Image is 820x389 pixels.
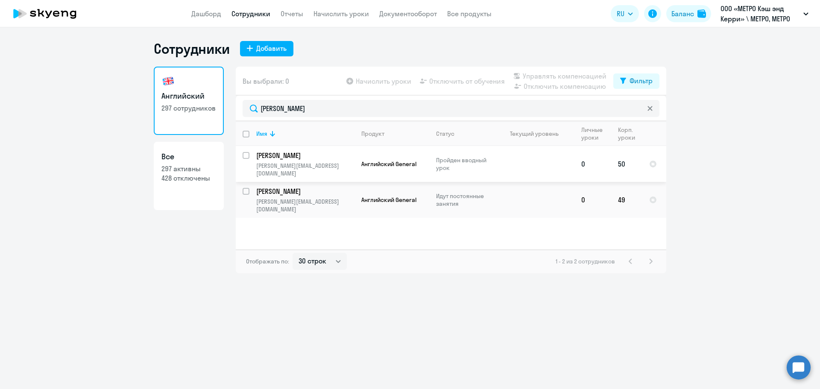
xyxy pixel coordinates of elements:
[611,182,642,218] td: 49
[671,9,694,19] div: Баланс
[436,192,495,208] p: Идут постоянные занятия
[618,126,636,141] div: Корп. уроки
[361,196,416,204] span: Английский General
[231,9,270,18] a: Сотрудники
[256,187,353,196] p: [PERSON_NAME]
[154,67,224,135] a: Английский297 сотрудников
[243,100,659,117] input: Поиск по имени, email, продукту или статусу
[256,151,354,160] a: [PERSON_NAME]
[436,130,495,137] div: Статус
[720,3,800,24] p: ООО «МЕТРО Кэш энд Керри» \ МЕТРО, МЕТРО [GEOGRAPHIC_DATA], ООО
[154,40,230,57] h1: Сотрудники
[256,130,354,137] div: Имя
[361,160,416,168] span: Английский General
[161,164,216,173] p: 297 активны
[361,130,384,137] div: Продукт
[613,73,659,89] button: Фильтр
[574,146,611,182] td: 0
[379,9,437,18] a: Документооборот
[256,198,354,213] p: [PERSON_NAME][EMAIL_ADDRESS][DOMAIN_NAME]
[161,103,216,113] p: 297 сотрудников
[256,187,354,196] a: [PERSON_NAME]
[256,43,287,53] div: Добавить
[313,9,369,18] a: Начислить уроки
[154,142,224,210] a: Все297 активны428 отключены
[447,9,492,18] a: Все продукты
[574,182,611,218] td: 0
[617,9,624,19] span: RU
[243,76,289,86] span: Вы выбрали: 0
[581,126,605,141] div: Личные уроки
[161,91,216,102] h3: Английский
[556,257,615,265] span: 1 - 2 из 2 сотрудников
[161,151,216,162] h3: Все
[666,5,711,22] button: Балансbalance
[161,74,175,88] img: english
[436,156,495,172] p: Пройден вводный урок
[716,3,813,24] button: ООО «МЕТРО Кэш энд Керри» \ МЕТРО, МЕТРО [GEOGRAPHIC_DATA], ООО
[436,130,454,137] div: Статус
[502,130,574,137] div: Текущий уровень
[611,5,639,22] button: RU
[581,126,611,141] div: Личные уроки
[256,130,267,137] div: Имя
[191,9,221,18] a: Дашборд
[510,130,559,137] div: Текущий уровень
[256,162,354,177] p: [PERSON_NAME][EMAIL_ADDRESS][DOMAIN_NAME]
[281,9,303,18] a: Отчеты
[240,41,293,56] button: Добавить
[246,257,289,265] span: Отображать по:
[630,76,653,86] div: Фильтр
[256,151,353,160] p: [PERSON_NAME]
[697,9,706,18] img: balance
[618,126,642,141] div: Корп. уроки
[361,130,429,137] div: Продукт
[611,146,642,182] td: 50
[161,173,216,183] p: 428 отключены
